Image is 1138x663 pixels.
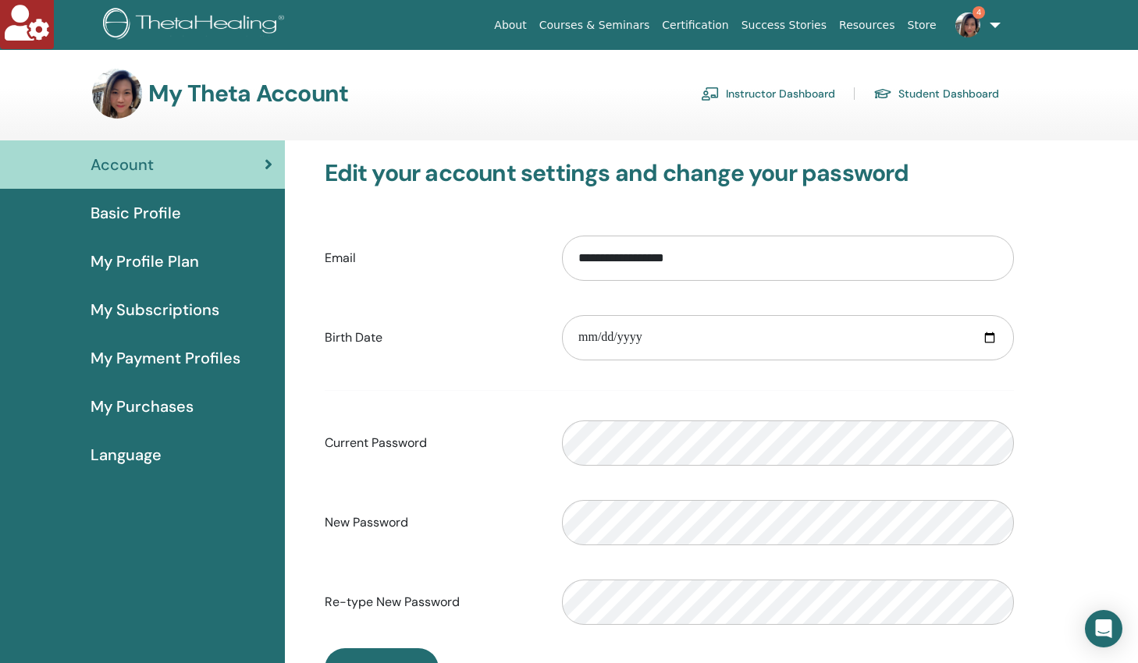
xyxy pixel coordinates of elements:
span: Basic Profile [91,201,181,225]
span: Language [91,443,162,466]
span: 4 [973,6,985,19]
a: Instructor Dashboard [701,81,835,106]
img: graduation-cap.svg [873,87,892,101]
img: default.jpg [92,69,142,119]
label: Email [313,243,550,273]
a: About [488,11,532,40]
span: My Subscriptions [91,298,219,321]
a: Success Stories [735,11,833,40]
h3: My Theta Account [148,80,348,108]
span: My Purchases [91,395,194,418]
img: default.jpg [955,12,980,37]
span: My Profile Plan [91,250,199,273]
label: Birth Date [313,323,550,353]
span: My Payment Profiles [91,346,240,370]
label: Current Password [313,428,550,458]
a: Courses & Seminars [533,11,656,40]
label: Re-type New Password [313,587,550,617]
span: Account [91,153,154,176]
img: logo.png [103,8,290,43]
a: Student Dashboard [873,81,999,106]
a: Store [902,11,943,40]
a: Resources [833,11,902,40]
a: Certification [656,11,734,40]
img: chalkboard-teacher.svg [701,87,720,101]
div: Open Intercom Messenger [1085,610,1122,647]
label: New Password [313,508,550,537]
h3: Edit your account settings and change your password [325,159,1015,187]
